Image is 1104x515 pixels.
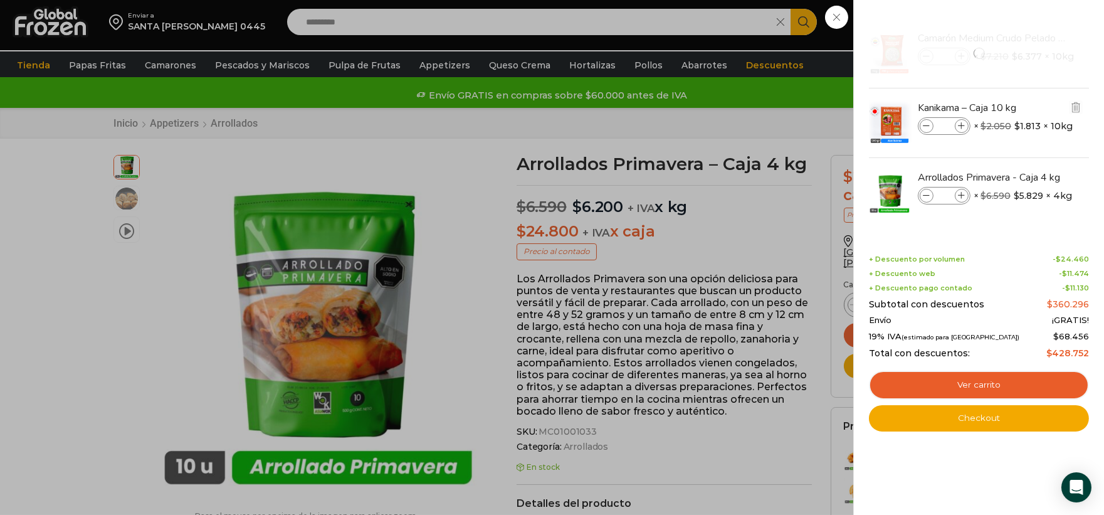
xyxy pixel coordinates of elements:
span: - [1053,255,1089,263]
span: + Descuento web [869,270,935,278]
input: Product quantity [935,189,954,203]
span: Envío [869,316,891,326]
a: Kanikama – Caja 10 kg [918,101,1067,115]
span: $ [980,190,986,201]
a: Ver carrito [869,371,1089,400]
span: - [1062,284,1089,292]
bdi: 428.752 [1046,348,1089,359]
span: $ [980,120,986,132]
span: $ [1065,284,1070,292]
bdi: 24.460 [1056,255,1089,263]
bdi: 5.829 [1014,189,1043,202]
a: Checkout [869,405,1089,432]
span: $ [1047,299,1053,310]
bdi: 11.474 [1062,269,1089,278]
bdi: 6.590 [980,190,1011,201]
div: Open Intercom Messenger [1061,472,1091,502]
span: $ [1053,331,1059,341]
span: $ [1062,269,1067,278]
bdi: 2.050 [980,120,1011,132]
span: $ [1014,189,1019,202]
span: Total con descuentos: [869,348,970,359]
bdi: 360.296 [1047,299,1089,310]
span: + Descuento pago contado [869,284,972,292]
span: Subtotal con descuentos [869,299,984,310]
span: $ [1046,348,1052,359]
span: - [1059,270,1089,278]
span: 68.456 [1053,331,1089,341]
bdi: 11.130 [1065,284,1089,292]
span: $ [1014,120,1020,132]
a: Eliminar Kanikama – Caja 10 kg del carrito [1069,100,1083,116]
bdi: 1.813 [1014,120,1041,132]
span: + Descuento por volumen [869,255,965,263]
a: Arrollados Primavera - Caja 4 kg [918,171,1067,184]
span: 19% IVA [869,332,1019,342]
small: (estimado para [GEOGRAPHIC_DATA]) [902,334,1019,341]
img: Eliminar Kanikama – Caja 10 kg del carrito [1070,102,1081,113]
span: $ [1056,255,1061,263]
span: × × 4kg [974,187,1072,204]
span: ¡GRATIS! [1052,316,1089,326]
input: Product quantity [935,119,954,133]
span: × × 10kg [974,117,1073,135]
